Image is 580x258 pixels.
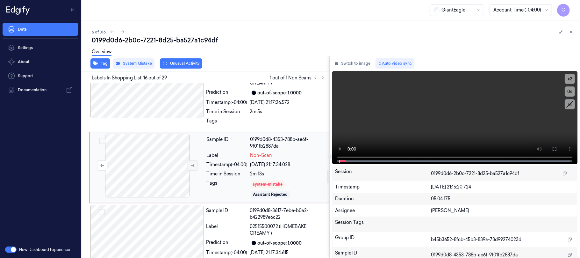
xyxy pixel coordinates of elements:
[113,58,154,69] button: System Mistake
[258,240,302,247] div: out-of-scope: 1.0000
[3,55,78,68] button: About
[99,138,105,144] button: Select row
[250,223,326,237] span: 02515500072 (HOMEBAKE CREAMY )
[3,23,78,36] a: Data
[92,48,111,56] a: Overview
[335,234,431,245] div: Group ID
[250,152,272,159] span: Non-Scan
[376,58,414,69] button: Auto video sync
[206,89,247,97] div: Prediction
[92,36,575,45] div: 0199d0d6-2b0c-7221-8d25-ba527a1c94df
[253,192,288,197] div: Assistant Rejected
[206,239,247,247] div: Prediction
[92,75,167,81] span: Labels In Shopping List: 16 out of 29
[258,90,302,96] div: out-of-scope: 1.0000
[250,99,326,106] div: [DATE] 21:17:26.572
[332,58,373,69] button: Switch to image
[92,29,106,35] span: 6 of 316
[431,195,575,202] div: 05:04.175
[206,223,247,237] div: Label
[335,168,431,179] div: Session
[565,74,575,84] button: x2
[250,161,325,168] div: [DATE] 21:17:34.028
[206,118,247,128] div: Tags
[250,108,326,115] div: 2m 5s
[90,58,110,69] button: Tag
[206,249,247,256] div: Timestamp (-04:00)
[250,171,325,177] div: 2m 13s
[3,70,78,82] a: Support
[206,108,247,115] div: Time in Session
[206,99,247,106] div: Timestamp (-04:00)
[557,4,570,17] button: C
[3,41,78,54] a: Settings
[335,184,431,190] div: Timestamp
[160,58,202,69] button: Unusual Activity
[250,249,326,256] div: [DATE] 21:17:34.615
[431,207,575,214] div: [PERSON_NAME]
[431,236,521,243] span: b45b3652-8fcb-45b3-839a-73d99274023d
[253,181,283,187] div: system-mistake
[206,207,247,221] div: Sample ID
[335,195,431,202] div: Duration
[250,136,325,150] div: 0199d0d8-4353-788b-ae6f-9f01fb2887da
[207,171,248,177] div: Time in Session
[68,5,78,15] button: Toggle Navigation
[99,209,105,215] button: Select row
[431,184,575,190] div: [DATE] 21:15:20.724
[565,86,575,97] button: 0s
[335,219,431,229] div: Session Tags
[207,161,248,168] div: Timestamp (-04:00)
[207,180,248,199] div: Tags
[3,84,78,96] a: Documentation
[207,152,248,159] div: Label
[431,170,519,177] span: 0199d0d6-2b0c-7221-8d25-ba527a1c94df
[250,207,326,221] div: 0199d0d8-3617-7ebe-b0a2-b422989e6c22
[335,207,431,214] div: Assignee
[270,74,327,82] span: 1 out of 1 Non Scans
[207,136,248,150] div: Sample ID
